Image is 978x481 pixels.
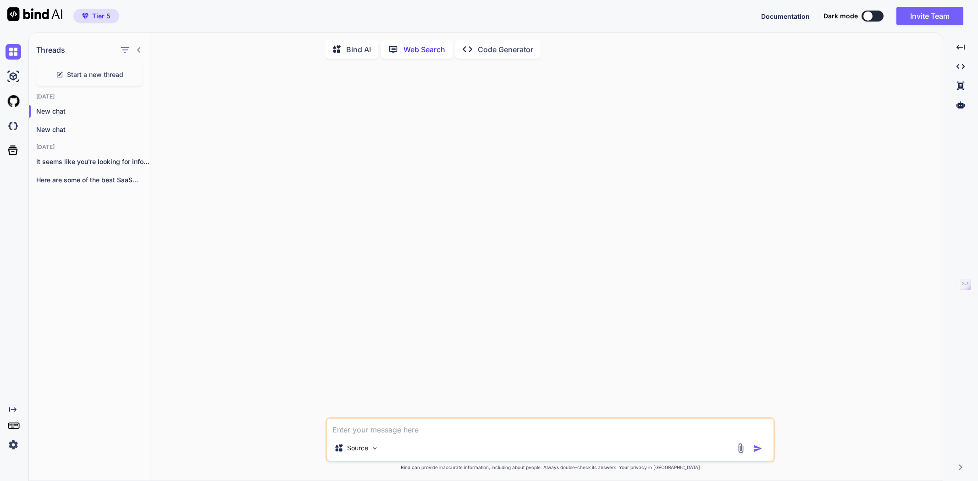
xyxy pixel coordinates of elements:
img: chat [6,44,21,60]
p: New chat [36,107,150,116]
p: Bind AI [346,44,371,55]
p: It seems like you're looking for information... [36,157,150,166]
p: Here are some of the best SaaS... [36,175,150,185]
img: githubLight [6,93,21,109]
img: icon [753,444,763,453]
h1: Threads [36,44,65,55]
button: Documentation [761,11,810,21]
img: darkCloudIdeIcon [6,118,21,134]
p: Source [347,443,368,453]
img: attachment [735,443,746,454]
p: Code Generator [478,44,533,55]
p: New chat [36,125,150,134]
span: Tier 5 [92,11,111,21]
span: Dark mode [823,11,858,21]
img: ai-studio [6,69,21,84]
span: Documentation [761,12,810,20]
p: Bind can provide inaccurate information, including about people. Always double-check its answers.... [326,464,775,471]
img: premium [82,13,88,19]
h2: [DATE] [29,143,150,151]
img: Bind AI [7,7,62,21]
span: Start a new thread [67,70,123,79]
button: Invite Team [896,7,963,25]
h2: [DATE] [29,93,150,100]
img: Pick Models [371,444,379,452]
button: premiumTier 5 [73,9,119,23]
img: settings [6,437,21,453]
p: Web Search [403,44,445,55]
